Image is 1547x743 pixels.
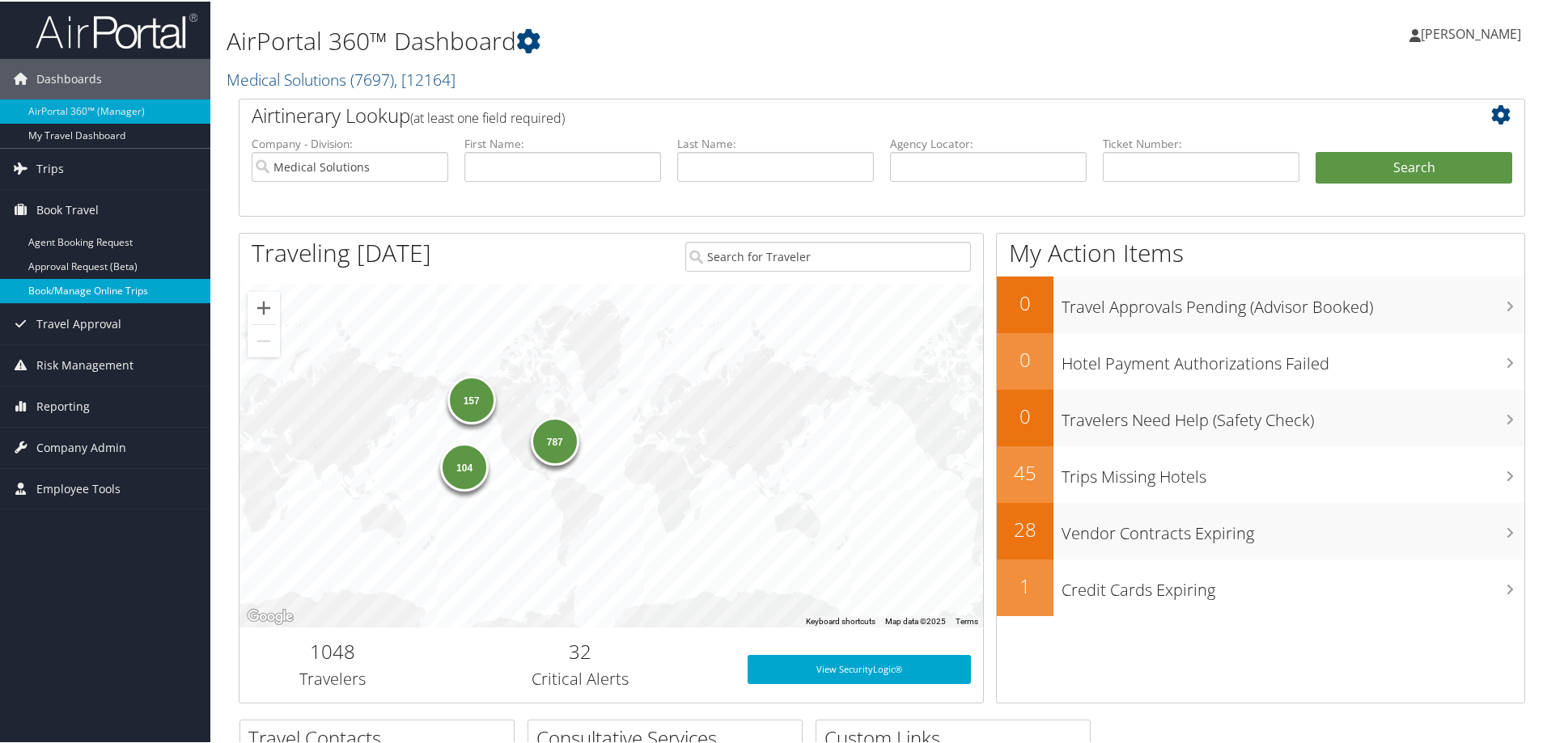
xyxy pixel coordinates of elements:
a: [PERSON_NAME] [1409,8,1537,57]
img: Google [244,605,297,626]
img: airportal-logo.png [36,11,197,49]
h2: 1 [997,571,1053,598]
span: Map data ©2025 [885,615,946,624]
button: Zoom in [248,290,280,323]
span: Employee Tools [36,467,121,508]
a: 28Vendor Contracts Expiring [997,501,1524,558]
span: Company Admin [36,426,126,466]
span: Reporting [36,385,90,425]
span: , [ 12164 ] [394,67,456,89]
h2: Airtinerary Lookup [252,100,1405,128]
h3: Travelers [252,666,413,689]
span: Dashboards [36,57,102,98]
span: Book Travel [36,188,99,229]
label: Ticket Number: [1103,134,1299,150]
h3: Critical Alerts [438,666,723,689]
div: 787 [530,416,579,464]
h3: Credit Cards Expiring [1062,569,1524,600]
div: 157 [447,374,495,423]
a: 0Hotel Payment Authorizations Failed [997,331,1524,388]
a: View SecurityLogic® [748,653,971,682]
label: Agency Locator: [890,134,1087,150]
button: Zoom out [248,323,280,356]
a: 45Trips Missing Hotels [997,445,1524,501]
label: Company - Division: [252,134,448,150]
h3: Vendor Contracts Expiring [1062,513,1524,543]
span: (at least one field required) [410,108,565,125]
input: Search for Traveler [685,240,971,270]
a: Terms (opens in new tab) [956,615,978,624]
a: 0Travelers Need Help (Safety Check) [997,388,1524,445]
h1: Traveling [DATE] [252,234,431,268]
h3: Travelers Need Help (Safety Check) [1062,399,1524,430]
a: 1Credit Cards Expiring [997,558,1524,614]
a: Medical Solutions [227,67,456,89]
h3: Travel Approvals Pending (Advisor Booked) [1062,286,1524,317]
button: Search [1316,150,1512,183]
h3: Trips Missing Hotels [1062,456,1524,487]
h2: 0 [997,401,1053,428]
h2: 0 [997,344,1053,372]
h1: My Action Items [997,234,1524,268]
h2: 45 [997,458,1053,485]
h2: 28 [997,514,1053,542]
h2: 32 [438,636,723,664]
h2: 0 [997,288,1053,315]
span: Trips [36,147,64,188]
h3: Hotel Payment Authorizations Failed [1062,343,1524,374]
span: ( 7697 ) [350,67,394,89]
div: 104 [440,441,489,489]
h2: 1048 [252,636,413,664]
h1: AirPortal 360™ Dashboard [227,23,1100,57]
label: Last Name: [677,134,874,150]
span: Travel Approval [36,302,121,343]
span: Risk Management [36,344,134,384]
button: Keyboard shortcuts [806,614,875,626]
a: 0Travel Approvals Pending (Advisor Booked) [997,275,1524,331]
a: Open this area in Google Maps (opens a new window) [244,605,297,626]
label: First Name: [464,134,661,150]
span: [PERSON_NAME] [1421,23,1521,41]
